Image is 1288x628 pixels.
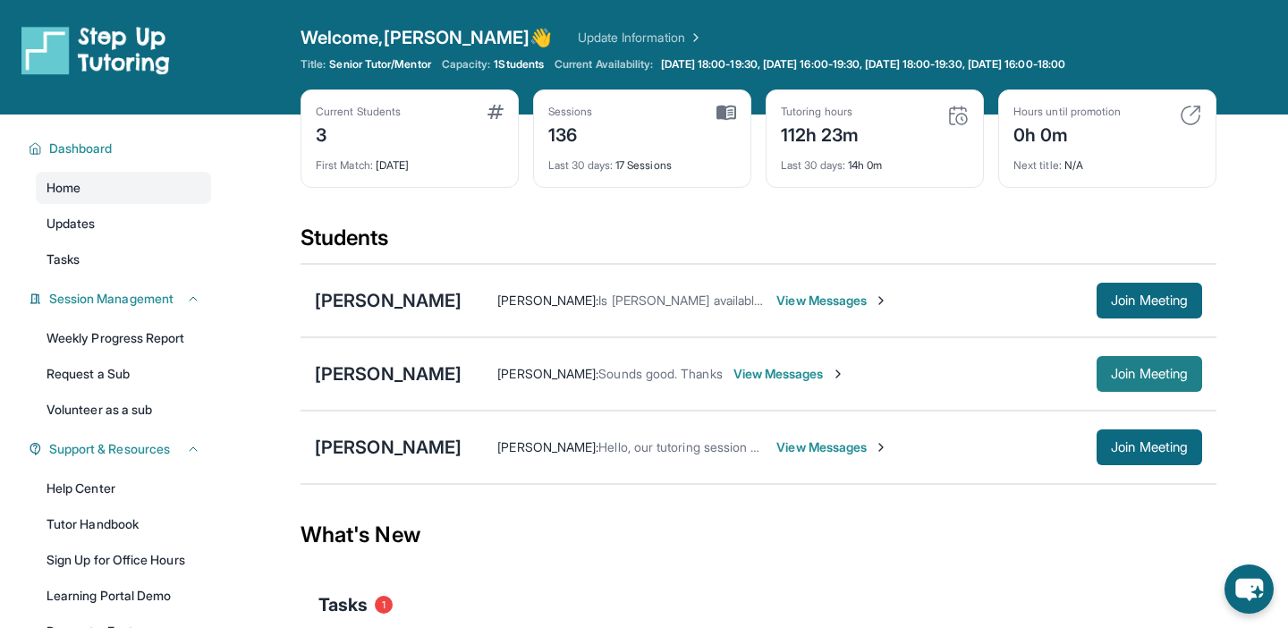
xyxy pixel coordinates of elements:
[555,57,653,72] span: Current Availability:
[21,25,170,75] img: logo
[831,367,845,381] img: Chevron-Right
[49,440,170,458] span: Support & Resources
[375,596,393,614] span: 1
[776,438,888,456] span: View Messages
[497,293,598,308] span: [PERSON_NAME] :
[874,293,888,308] img: Chevron-Right
[36,208,211,240] a: Updates
[301,496,1216,574] div: What's New
[36,322,211,354] a: Weekly Progress Report
[329,57,430,72] span: Senior Tutor/Mentor
[36,508,211,540] a: Tutor Handbook
[36,358,211,390] a: Request a Sub
[598,366,722,381] span: Sounds good. Thanks
[301,25,553,50] span: Welcome, [PERSON_NAME] 👋
[301,224,1216,263] div: Students
[598,439,865,454] span: Hello, our tutoring session will begin at 6:30 🙂
[661,57,1065,72] span: [DATE] 18:00-19:30, [DATE] 16:00-19:30, [DATE] 18:00-19:30, [DATE] 16:00-18:00
[315,435,462,460] div: [PERSON_NAME]
[36,172,211,204] a: Home
[1111,442,1188,453] span: Join Meeting
[42,140,200,157] button: Dashboard
[36,544,211,576] a: Sign Up for Office Hours
[781,158,845,172] span: Last 30 days :
[47,215,96,233] span: Updates
[1013,119,1121,148] div: 0h 0m
[36,243,211,276] a: Tasks
[315,361,462,386] div: [PERSON_NAME]
[947,105,969,126] img: card
[315,288,462,313] div: [PERSON_NAME]
[1013,105,1121,119] div: Hours until promotion
[1111,369,1188,379] span: Join Meeting
[716,105,736,121] img: card
[1111,295,1188,306] span: Join Meeting
[316,105,401,119] div: Current Students
[874,440,888,454] img: Chevron-Right
[578,29,703,47] a: Update Information
[1097,356,1202,392] button: Join Meeting
[598,293,809,308] span: Is [PERSON_NAME] available [DATE]?
[49,140,113,157] span: Dashboard
[497,439,598,454] span: [PERSON_NAME] :
[781,105,860,119] div: Tutoring hours
[781,148,969,173] div: 14h 0m
[316,148,504,173] div: [DATE]
[657,57,1069,72] a: [DATE] 18:00-19:30, [DATE] 16:00-19:30, [DATE] 18:00-19:30, [DATE] 16:00-18:00
[1224,564,1274,614] button: chat-button
[36,394,211,426] a: Volunteer as a sub
[494,57,544,72] span: 1 Students
[36,472,211,505] a: Help Center
[301,57,326,72] span: Title:
[1180,105,1201,126] img: card
[49,290,174,308] span: Session Management
[548,105,593,119] div: Sessions
[42,290,200,308] button: Session Management
[548,119,593,148] div: 136
[497,366,598,381] span: [PERSON_NAME] :
[1097,283,1202,318] button: Join Meeting
[316,119,401,148] div: 3
[36,580,211,612] a: Learning Portal Demo
[318,592,368,617] span: Tasks
[487,105,504,119] img: card
[781,119,860,148] div: 112h 23m
[1013,158,1062,172] span: Next title :
[442,57,491,72] span: Capacity:
[548,148,736,173] div: 17 Sessions
[47,250,80,268] span: Tasks
[1097,429,1202,465] button: Join Meeting
[1013,148,1201,173] div: N/A
[776,292,888,310] span: View Messages
[685,29,703,47] img: Chevron Right
[548,158,613,172] span: Last 30 days :
[316,158,373,172] span: First Match :
[42,440,200,458] button: Support & Resources
[733,365,845,383] span: View Messages
[47,179,80,197] span: Home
